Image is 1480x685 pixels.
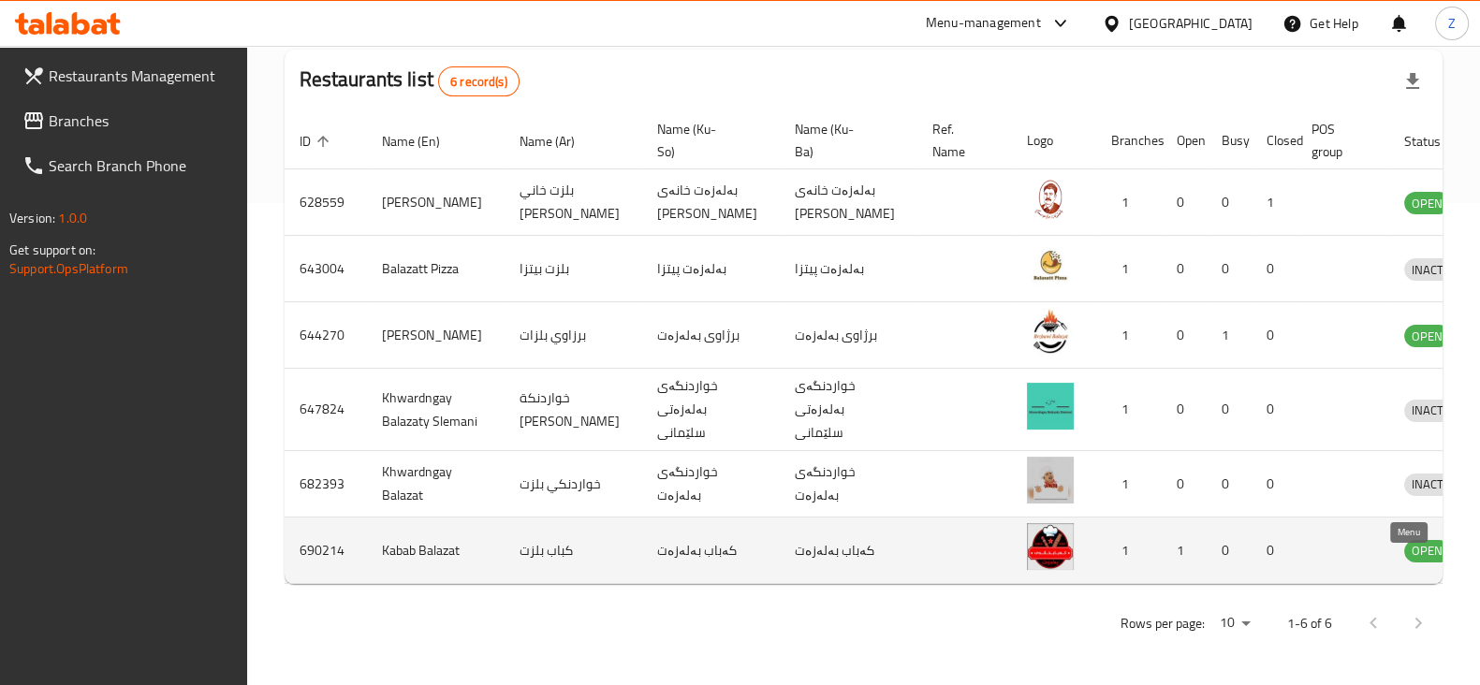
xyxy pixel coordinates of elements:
td: 1 [1162,517,1207,584]
span: OPEN [1404,540,1450,561]
td: 0 [1162,236,1207,302]
p: Rows per page: [1121,612,1205,635]
div: OPEN [1404,325,1450,347]
span: OPEN [1404,326,1450,347]
span: INACTIVE [1404,259,1468,281]
td: 0 [1207,169,1252,236]
td: خواردنگەی بەلەزەتی سلێمانی [780,369,917,451]
td: 628559 [285,169,367,236]
td: 0 [1252,451,1297,517]
span: Search Branch Phone [49,154,232,177]
td: Kabab Balazat [367,517,505,584]
td: 0 [1162,169,1207,236]
td: بەلەزەت پیتزا [780,236,917,302]
td: کەباب بەلەزەت [780,517,917,584]
a: Restaurants Management [7,53,247,98]
h2: Restaurants list [300,66,520,96]
td: كباب بلزت [505,517,642,584]
td: 0 [1207,236,1252,302]
span: Status [1404,130,1465,153]
td: Balazatt Pizza [367,236,505,302]
td: 1 [1096,369,1162,451]
td: 0 [1207,451,1252,517]
td: خواردنکي بلزت [505,451,642,517]
td: برژاوی بەلەزەت [642,302,780,369]
th: Logo [1012,112,1096,169]
a: Branches [7,98,247,143]
td: 0 [1252,369,1297,451]
span: 6 record(s) [439,73,519,91]
img: Khwardngay Balazat [1027,457,1074,503]
img: Brzhawi Balazat [1027,308,1074,355]
td: 647824 [285,369,367,451]
span: Ref. Name [932,118,989,163]
td: 0 [1252,236,1297,302]
span: INACTIVE [1404,474,1468,495]
div: [GEOGRAPHIC_DATA] [1129,13,1253,34]
a: Support.OpsPlatform [9,256,128,281]
td: 0 [1207,517,1252,584]
span: Get support on: [9,238,95,262]
span: INACTIVE [1404,400,1468,421]
th: Open [1162,112,1207,169]
th: Branches [1096,112,1162,169]
td: بلزت خاني [PERSON_NAME] [505,169,642,236]
div: INACTIVE [1404,400,1468,422]
td: بەلەزەت پیتزا [642,236,780,302]
th: Busy [1207,112,1252,169]
img: Khwardngay Balazaty Slemani [1027,383,1074,430]
td: Khwardngay Balazaty Slemani [367,369,505,451]
a: Search Branch Phone [7,143,247,188]
span: Z [1448,13,1456,34]
td: 0 [1162,302,1207,369]
td: Khwardngay Balazat [367,451,505,517]
td: 1 [1096,517,1162,584]
td: بلزت بيتزا [505,236,642,302]
div: OPEN [1404,192,1450,214]
td: [PERSON_NAME] [367,169,505,236]
td: خواردنگەی بەلەزەت [642,451,780,517]
span: Branches [49,109,232,132]
td: بەلەزەت خانەی [PERSON_NAME] [780,169,917,236]
span: 1.0.0 [58,206,87,230]
td: 0 [1252,517,1297,584]
span: Restaurants Management [49,65,232,87]
span: POS group [1311,118,1367,163]
td: 690214 [285,517,367,584]
span: Version: [9,206,55,230]
td: 1 [1096,236,1162,302]
td: 1 [1096,169,1162,236]
td: 1 [1252,169,1297,236]
td: خواردنگەی بەلەزەتی سلێمانی [642,369,780,451]
td: برزاوي بلزات [505,302,642,369]
img: Balazatxanai Haji Osman [1027,175,1074,222]
span: Name (Ku-Ba) [795,118,895,163]
td: کەباب بەلەزەت [642,517,780,584]
span: Name (Ar) [520,130,599,153]
div: Export file [1390,59,1435,104]
td: 0 [1162,369,1207,451]
div: INACTIVE [1404,258,1468,281]
th: Closed [1252,112,1297,169]
td: 1 [1207,302,1252,369]
div: INACTIVE [1404,474,1468,496]
td: خواردنكة [PERSON_NAME] [505,369,642,451]
td: برژاوی بەلەزەت [780,302,917,369]
td: 643004 [285,236,367,302]
div: Rows per page: [1212,609,1257,637]
div: Total records count [438,66,520,96]
td: 0 [1162,451,1207,517]
td: 1 [1096,451,1162,517]
td: بەلەزەت خانەی [PERSON_NAME] [642,169,780,236]
span: Name (Ku-So) [657,118,757,163]
p: 1-6 of 6 [1287,612,1332,635]
span: Name (En) [382,130,464,153]
td: 0 [1207,369,1252,451]
img: Balazatt Pizza [1027,241,1074,288]
span: OPEN [1404,193,1450,214]
td: 644270 [285,302,367,369]
td: خواردنگەی بەلەزەت [780,451,917,517]
td: [PERSON_NAME] [367,302,505,369]
td: 682393 [285,451,367,517]
div: Menu-management [926,12,1041,35]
